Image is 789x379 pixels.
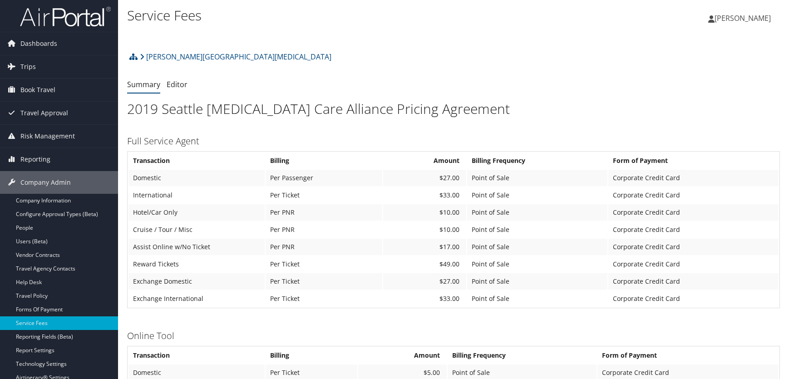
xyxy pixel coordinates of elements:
td: $17.00 [383,239,466,255]
span: Dashboards [20,32,57,55]
td: $33.00 [383,187,466,203]
td: Corporate Credit Card [608,273,779,290]
td: $27.00 [383,273,466,290]
td: Per Ticket [266,187,382,203]
th: Amount [358,347,447,364]
th: Billing [266,153,382,169]
span: Company Admin [20,171,71,194]
span: [PERSON_NAME] [715,13,771,23]
td: Reward Tickets [128,256,265,272]
td: Per Ticket [266,256,382,272]
td: International [128,187,265,203]
td: $33.00 [383,290,466,307]
span: Book Travel [20,79,55,101]
th: Billing Frequency [448,347,597,364]
td: Corporate Credit Card [608,221,779,238]
h1: 2019 Seattle [MEDICAL_DATA] Care Alliance Pricing Agreement [127,99,780,118]
td: Point of Sale [467,204,607,221]
td: Point of Sale [467,290,607,307]
span: Travel Approval [20,102,68,124]
a: [PERSON_NAME] [708,5,780,32]
span: Reporting [20,148,50,171]
a: Summary [127,79,160,89]
img: airportal-logo.png [20,6,111,27]
td: Corporate Credit Card [608,187,779,203]
td: Exchange Domestic [128,273,265,290]
td: Per PNR [266,239,382,255]
td: Corporate Credit Card [608,204,779,221]
td: $10.00 [383,204,466,221]
h1: Service Fees [127,6,562,25]
td: Point of Sale [467,170,607,186]
td: Assist Online w/No Ticket [128,239,265,255]
th: Amount [383,153,466,169]
th: Transaction [128,153,265,169]
th: Transaction [128,347,265,364]
td: Corporate Credit Card [608,256,779,272]
td: Hotel/Car Only [128,204,265,221]
span: Risk Management [20,125,75,148]
a: Editor [167,79,187,89]
td: Per Ticket [266,290,382,307]
td: Per Ticket [266,273,382,290]
td: Point of Sale [467,273,607,290]
td: $49.00 [383,256,466,272]
h3: Online Tool [127,330,780,342]
h3: Full Service Agent [127,135,780,148]
th: Form of Payment [597,347,779,364]
td: Domestic [128,170,265,186]
td: Per Passenger [266,170,382,186]
td: Point of Sale [467,187,607,203]
td: Cruise / Tour / Misc [128,221,265,238]
th: Form of Payment [608,153,779,169]
th: Billing [266,347,357,364]
th: Billing Frequency [467,153,607,169]
td: Corporate Credit Card [608,239,779,255]
td: Corporate Credit Card [608,290,779,307]
td: Point of Sale [467,221,607,238]
td: Per PNR [266,204,382,221]
span: Trips [20,55,36,78]
a: [PERSON_NAME][GEOGRAPHIC_DATA][MEDICAL_DATA] [140,48,331,66]
td: Point of Sale [467,256,607,272]
td: $10.00 [383,221,466,238]
td: $27.00 [383,170,466,186]
td: Corporate Credit Card [608,170,779,186]
td: Per PNR [266,221,382,238]
td: Exchange International [128,290,265,307]
td: Point of Sale [467,239,607,255]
